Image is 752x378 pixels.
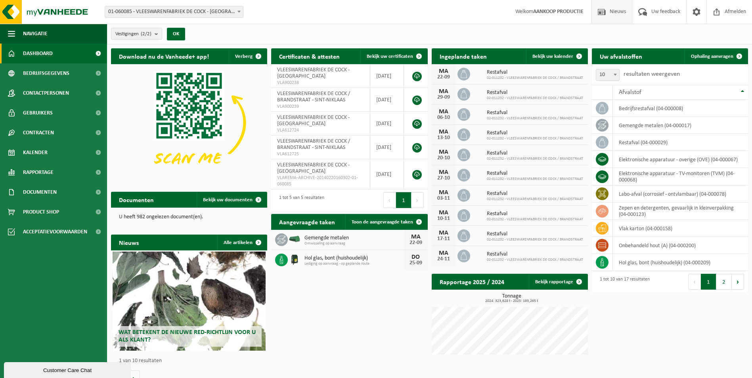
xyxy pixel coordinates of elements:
[716,274,732,290] button: 2
[436,176,452,181] div: 27-10
[436,230,452,236] div: MA
[436,135,452,141] div: 13-10
[370,112,404,136] td: [DATE]
[235,54,253,59] span: Verberg
[487,110,583,116] span: Restafval
[23,182,57,202] span: Documenten
[688,274,701,290] button: Previous
[596,69,620,81] span: 10
[436,169,452,176] div: MA
[487,150,583,157] span: Restafval
[277,138,350,151] span: VLEESWARENFABRIEK DE COCK / BRANDSTRAAT - SINT-NIKLAAS
[370,64,404,88] td: [DATE]
[432,48,495,64] h2: Ingeplande taken
[436,155,452,161] div: 20-10
[613,185,748,202] td: labo-afval (corrosief - ontvlambaar) (04-000078)
[613,202,748,220] td: zepen en detergenten, gevaarlijk in kleinverpakking (04-000123)
[487,130,583,136] span: Restafval
[436,95,452,100] div: 29-09
[487,211,583,217] span: Restafval
[436,68,452,74] div: MA
[115,28,151,40] span: Vestigingen
[613,100,748,117] td: bedrijfsrestafval (04-000008)
[619,89,641,95] span: Afvalstof
[23,44,53,63] span: Dashboard
[304,241,404,246] span: Omwisseling op aanvraag
[487,231,583,237] span: Restafval
[436,294,588,303] h3: Tonnage
[613,168,748,185] td: elektronische apparatuur - TV-monitoren (TVM) (04-000068)
[613,220,748,237] td: vlak karton (04-000158)
[367,54,413,59] span: Bekijk uw certificaten
[23,103,53,123] span: Gebruikers
[436,189,452,196] div: MA
[23,143,48,162] span: Kalender
[271,214,343,229] h2: Aangevraagde taken
[111,235,147,250] h2: Nieuws
[487,191,583,197] span: Restafval
[4,361,132,378] iframe: chat widget
[487,76,583,80] span: 02-011232 - VLEESWARENFABRIEK DE COCK / BRANDSTRAAT
[271,48,348,64] h2: Certificaten & attesten
[596,273,650,290] div: 1 tot 10 van 17 resultaten
[487,69,583,76] span: Restafval
[23,222,87,242] span: Acceptatievoorwaarden
[487,136,583,141] span: 02-011232 - VLEESWARENFABRIEK DE COCK / BRANDSTRAAT
[436,109,452,115] div: MA
[487,90,583,96] span: Restafval
[436,210,452,216] div: MA
[288,235,301,242] img: HK-XK-22-GN-00
[23,202,59,222] span: Product Shop
[111,28,162,40] button: Vestigingen(2/2)
[105,6,243,18] span: 01-060085 - VLEESWARENFABRIEK DE COCK - SINT-NIKLAAS
[487,258,583,262] span: 02-011232 - VLEESWARENFABRIEK DE COCK / BRANDSTRAAT
[701,274,716,290] button: 1
[411,192,424,208] button: Next
[113,252,266,351] a: Wat betekent de nieuwe RED-richtlijn voor u als klant?
[533,9,584,15] strong: AANKOOP PRODUCTIE
[613,134,748,151] td: restafval (04-000029)
[408,240,424,246] div: 22-09
[229,48,266,64] button: Verberg
[119,329,256,343] span: Wat betekent de nieuwe RED-richtlijn voor u als klant?
[111,192,162,207] h2: Documenten
[23,63,69,83] span: Bedrijfsgegevens
[436,236,452,242] div: 17-11
[436,149,452,155] div: MA
[277,91,350,103] span: VLEESWARENFABRIEK DE COCK / BRANDSTRAAT - SINT-NIKLAAS
[105,6,243,17] span: 01-060085 - VLEESWARENFABRIEK DE COCK - SINT-NIKLAAS
[277,175,364,187] span: VLAREMA-ARCHIVE-20140220160302-01-060085
[277,151,364,157] span: VLA612725
[436,250,452,256] div: MA
[432,274,512,289] h2: Rapportage 2025 / 2024
[288,252,301,266] img: CR-HR-1C-1000-PES-01
[613,117,748,134] td: gemengde metalen (04-000017)
[487,157,583,161] span: 02-011232 - VLEESWARENFABRIEK DE COCK / BRANDSTRAAT
[370,159,404,189] td: [DATE]
[119,358,263,364] p: 1 van 10 resultaten
[370,136,404,159] td: [DATE]
[436,88,452,95] div: MA
[23,162,54,182] span: Rapportage
[119,214,259,220] p: U heeft 982 ongelezen document(en).
[624,71,680,77] label: resultaten weergeven
[277,103,364,110] span: VLA900239
[408,234,424,240] div: MA
[592,48,650,64] h2: Uw afvalstoffen
[487,170,583,177] span: Restafval
[436,74,452,80] div: 22-09
[197,192,266,208] a: Bekijk uw documenten
[487,237,583,242] span: 02-011232 - VLEESWARENFABRIEK DE COCK / BRANDSTRAAT
[352,220,413,225] span: Toon de aangevraagde taken
[487,116,583,121] span: 02-011232 - VLEESWARENFABRIEK DE COCK / BRANDSTRAAT
[436,115,452,120] div: 06-10
[685,48,747,64] a: Ophaling aanvragen
[436,196,452,201] div: 03-11
[383,192,396,208] button: Previous
[613,254,748,271] td: hol glas, bont (huishoudelijk) (04-000209)
[277,162,350,174] span: VLEESWARENFABRIEK DE COCK - [GEOGRAPHIC_DATA]
[532,54,573,59] span: Bekijk uw kalender
[613,237,748,254] td: onbehandeld hout (A) (04-000200)
[596,69,619,80] span: 10
[141,31,151,36] count: (2/2)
